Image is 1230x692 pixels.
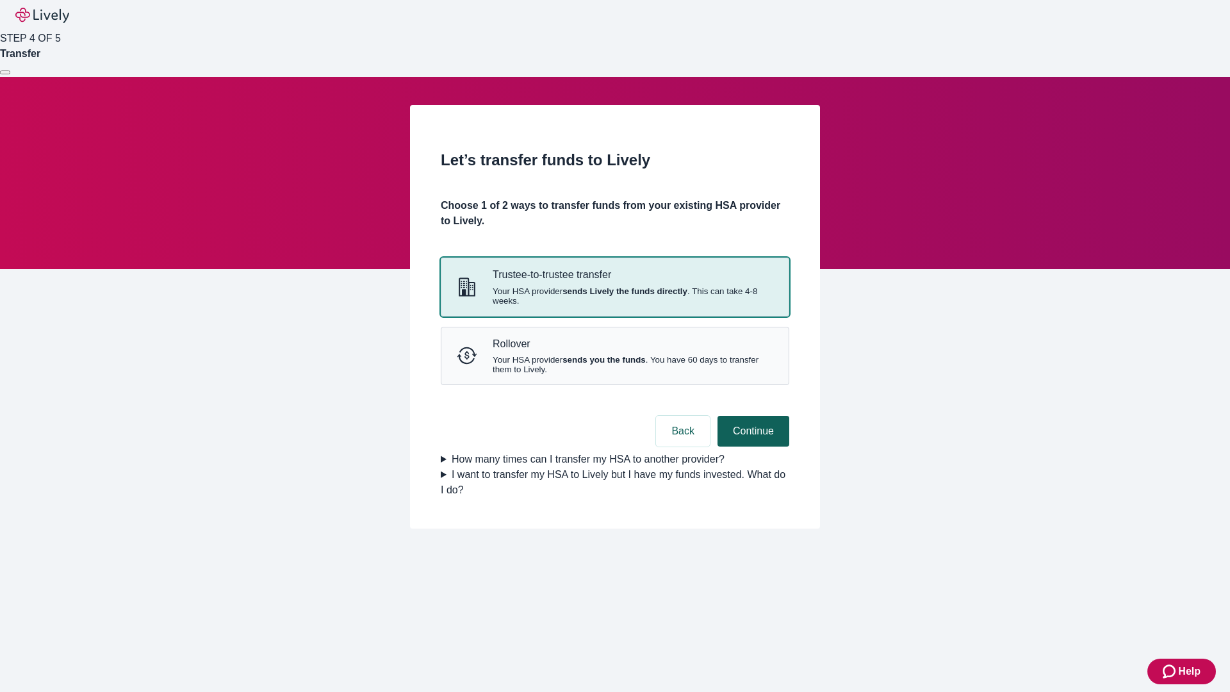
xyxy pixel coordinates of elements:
[717,416,789,447] button: Continue
[15,8,69,23] img: Lively
[493,268,773,281] p: Trustee-to-trustee transfer
[493,338,773,350] p: Rollover
[441,258,789,315] button: Trustee-to-trusteeTrustee-to-trustee transferYour HSA providersends Lively the funds directly. Th...
[457,277,477,297] svg: Trustee-to-trustee
[457,345,477,366] svg: Rollover
[1147,659,1216,684] button: Zendesk support iconHelp
[441,452,789,467] summary: How many times can I transfer my HSA to another provider?
[493,355,773,374] span: Your HSA provider . You have 60 days to transfer them to Lively.
[441,327,789,384] button: RolloverRolloverYour HSA providersends you the funds. You have 60 days to transfer them to Lively.
[562,286,687,296] strong: sends Lively the funds directly
[441,198,789,229] h4: Choose 1 of 2 ways to transfer funds from your existing HSA provider to Lively.
[493,286,773,306] span: Your HSA provider . This can take 4-8 weeks.
[1178,664,1201,679] span: Help
[1163,664,1178,679] svg: Zendesk support icon
[656,416,710,447] button: Back
[441,149,789,172] h2: Let’s transfer funds to Lively
[562,355,646,365] strong: sends you the funds
[441,467,789,498] summary: I want to transfer my HSA to Lively but I have my funds invested. What do I do?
